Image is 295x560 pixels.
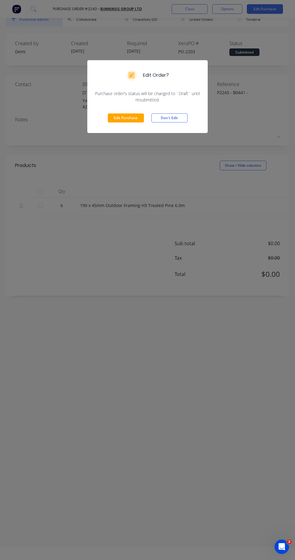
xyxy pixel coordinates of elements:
button: Edit Purchase [108,113,144,122]
button: Don't Edit [151,113,188,122]
div: Purchase order's status will be changed to `Draft` until resubmitted. [87,90,208,103]
span: 2 [287,540,292,544]
div: Edit Order? [143,72,169,79]
iframe: Intercom live chat [275,540,289,554]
